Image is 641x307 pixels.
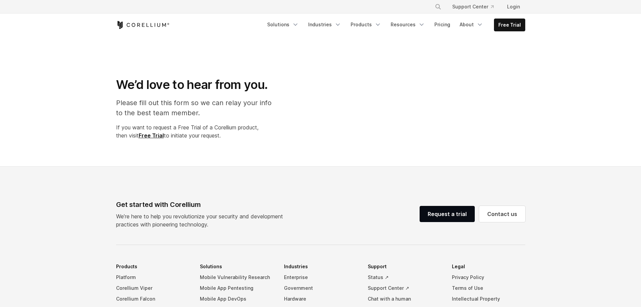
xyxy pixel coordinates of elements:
a: Free Trial [494,19,525,31]
a: Hardware [284,294,357,304]
a: Contact us [479,206,525,222]
a: Solutions [263,19,303,31]
a: Platform [116,272,189,283]
a: Privacy Policy [452,272,525,283]
a: Support Center ↗ [368,283,441,294]
h1: We’d love to hear from you. [116,77,279,92]
div: Navigation Menu [427,1,525,13]
p: Please fill out this form so we can relay your info to the best team member. [116,98,279,118]
a: Request a trial [420,206,475,222]
a: Industries [304,19,345,31]
a: Corellium Viper [116,283,189,294]
a: Resources [387,19,429,31]
a: Mobile App Pentesting [200,283,273,294]
p: We’re here to help you revolutionize your security and development practices with pioneering tech... [116,212,288,228]
a: Government [284,283,357,294]
a: Login [502,1,525,13]
button: Search [432,1,444,13]
a: Mobile Vulnerability Research [200,272,273,283]
a: Products [347,19,385,31]
a: Chat with a human [368,294,441,304]
a: Mobile App DevOps [200,294,273,304]
a: Intellectual Property [452,294,525,304]
a: Pricing [430,19,454,31]
a: Free Trial [139,132,164,139]
a: Status ↗ [368,272,441,283]
a: Enterprise [284,272,357,283]
a: Corellium Home [116,21,170,29]
a: About [456,19,487,31]
div: Navigation Menu [263,19,525,31]
p: If you want to request a Free Trial of a Corellium product, then visit to initiate your request. [116,123,279,140]
a: Terms of Use [452,283,525,294]
a: Corellium Falcon [116,294,189,304]
a: Support Center [447,1,499,13]
div: Get started with Corellium [116,199,288,210]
